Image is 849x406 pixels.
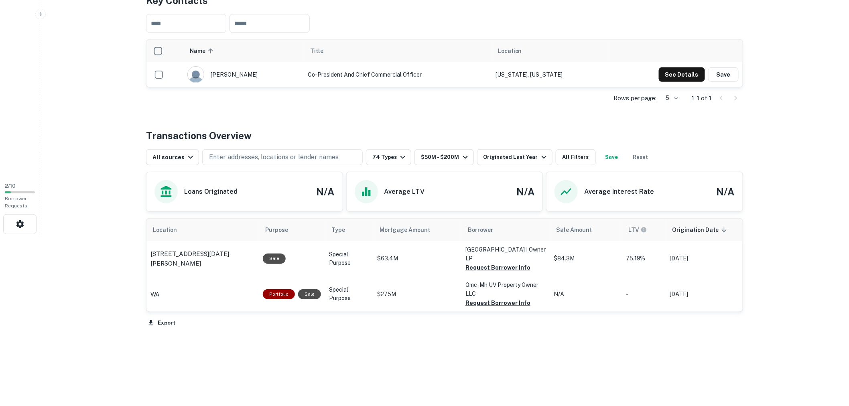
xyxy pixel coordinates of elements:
p: [DATE] [670,290,742,298]
span: Title [310,46,334,56]
h4: Transactions Overview [146,128,252,143]
span: Borrower Requests [5,196,27,209]
div: 5 [660,92,679,104]
div: scrollable content [146,40,743,87]
h4: N/A [317,185,335,199]
p: - [626,290,662,298]
th: Location [492,40,607,62]
th: LTVs displayed on the website are for informational purposes only and may be reported incorrectly... [622,219,666,241]
p: N/A [554,290,618,298]
span: Name [190,46,216,56]
p: Qmc-mh UV Property Owner LLC [465,280,546,298]
button: $50M - $200M [414,149,473,165]
th: Origination Date [666,219,746,241]
th: Mortgage Amount [373,219,461,241]
button: 74 Types [366,149,411,165]
h4: N/A [516,185,534,199]
p: 1–1 of 1 [692,93,712,103]
p: WA [150,290,160,299]
td: Co-President and Chief Commercial Officer [304,62,492,87]
p: Special Purpose [329,286,369,302]
div: This is a portfolio loan with 5 properties [263,289,295,299]
span: Borrower [468,225,493,235]
th: Sale Amount [550,219,622,241]
h6: Average LTV [384,187,425,197]
p: Enter addresses, locations or lender names [209,152,339,162]
h6: Loans Originated [184,187,238,197]
p: Special Purpose [329,250,369,267]
span: Location [498,46,522,56]
button: All Filters [556,149,596,165]
p: $84.3M [554,254,618,263]
p: $275M [377,290,457,298]
h4: N/A [717,185,735,199]
button: Save [708,67,739,82]
div: Sale [263,254,286,264]
span: Origination Date [672,225,729,235]
a: [STREET_ADDRESS][DATE][PERSON_NAME] [150,249,255,268]
th: Borrower [461,219,550,241]
th: Name [183,40,304,62]
p: [GEOGRAPHIC_DATA] I Owner LP [465,245,546,263]
div: scrollable content [146,219,743,312]
span: Sale Amount [556,225,602,235]
th: Title [304,40,492,62]
th: Location [146,219,259,241]
th: Purpose [259,219,325,241]
button: Save your search to get updates of matches that match your search criteria. [599,149,625,165]
span: Mortgage Amount [380,225,441,235]
button: Request Borrower Info [465,263,530,272]
button: Reset [628,149,654,165]
span: LTVs displayed on the website are for informational purposes only and may be reported incorrectly... [628,225,658,234]
div: LTVs displayed on the website are for informational purposes only and may be reported incorrectly... [628,225,647,234]
th: Type [325,219,373,241]
span: Purpose [265,225,299,235]
button: See Details [659,67,705,82]
button: All sources [146,149,199,165]
td: [US_STATE], [US_STATE] [492,62,607,87]
h6: LTV [628,225,639,234]
span: Type [331,225,345,235]
div: All sources [152,152,195,162]
button: Export [146,317,177,329]
p: 75.19% [626,254,662,263]
div: Originated Last Year [483,152,549,162]
h6: Average Interest Rate [584,187,654,197]
span: 2 / 10 [5,183,16,189]
button: Originated Last Year [477,149,552,165]
div: Sale [298,289,321,299]
span: Location [153,225,187,235]
p: $63.4M [377,254,457,263]
div: [PERSON_NAME] [187,66,300,83]
iframe: Chat Widget [809,342,849,380]
p: Rows per page: [613,93,657,103]
img: 9c8pery4andzj6ohjkjp54ma2 [188,67,204,83]
a: WA [150,290,255,299]
p: [DATE] [670,254,742,263]
button: Request Borrower Info [465,298,530,308]
button: Enter addresses, locations or lender names [202,149,363,165]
